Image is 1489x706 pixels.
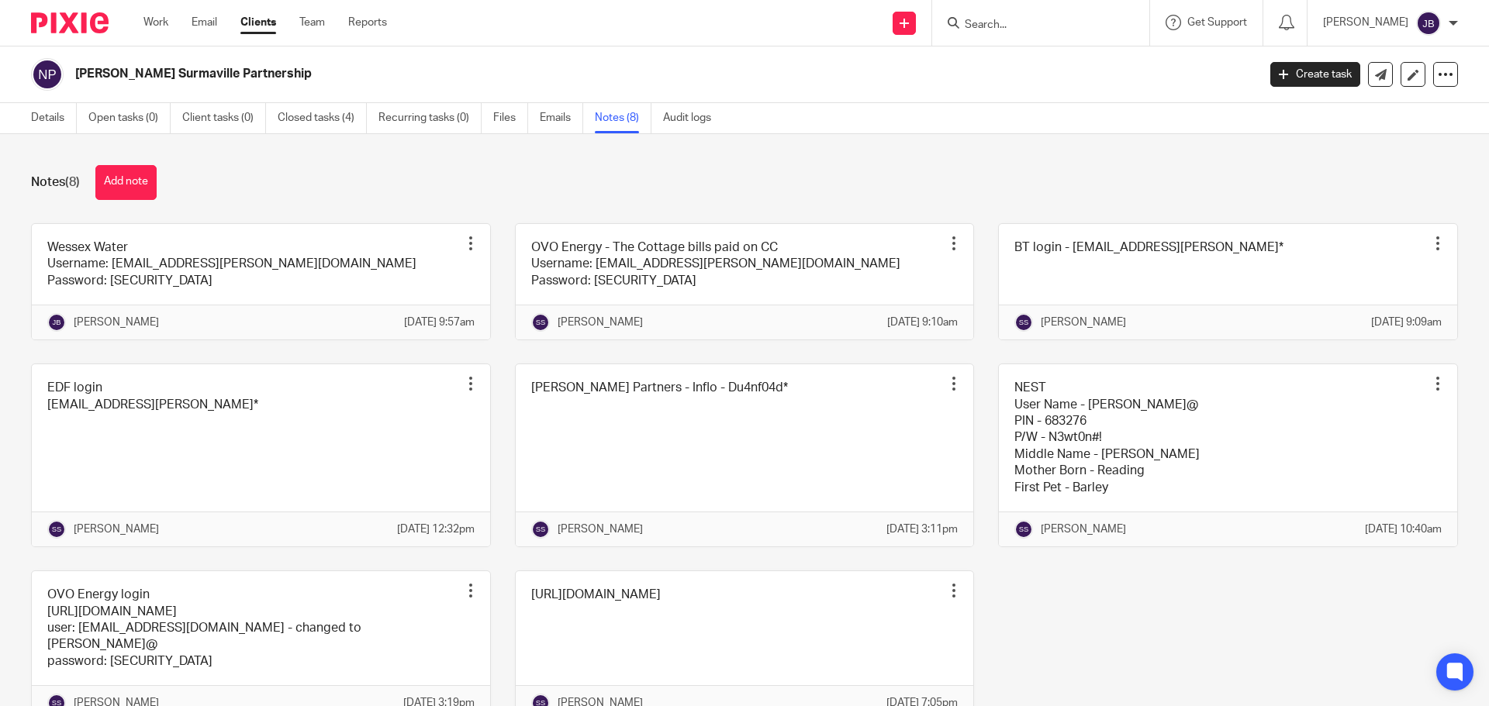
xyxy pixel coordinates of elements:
[31,58,64,91] img: svg%3E
[1371,315,1442,330] p: [DATE] 9:09am
[1041,522,1126,537] p: [PERSON_NAME]
[886,522,958,537] p: [DATE] 3:11pm
[143,15,168,30] a: Work
[558,315,643,330] p: [PERSON_NAME]
[31,12,109,33] img: Pixie
[963,19,1103,33] input: Search
[397,522,475,537] p: [DATE] 12:32pm
[558,522,643,537] p: [PERSON_NAME]
[887,315,958,330] p: [DATE] 9:10am
[299,15,325,30] a: Team
[88,103,171,133] a: Open tasks (0)
[1416,11,1441,36] img: svg%3E
[192,15,217,30] a: Email
[1014,313,1033,332] img: svg%3E
[95,165,157,200] button: Add note
[1041,315,1126,330] p: [PERSON_NAME]
[595,103,651,133] a: Notes (8)
[531,520,550,539] img: svg%3E
[531,313,550,332] img: svg%3E
[240,15,276,30] a: Clients
[1365,522,1442,537] p: [DATE] 10:40am
[378,103,482,133] a: Recurring tasks (0)
[75,66,1013,82] h2: [PERSON_NAME] Surmaville Partnership
[74,522,159,537] p: [PERSON_NAME]
[1270,62,1360,87] a: Create task
[493,103,528,133] a: Files
[1323,15,1408,30] p: [PERSON_NAME]
[31,174,80,191] h1: Notes
[663,103,723,133] a: Audit logs
[278,103,367,133] a: Closed tasks (4)
[65,176,80,188] span: (8)
[540,103,583,133] a: Emails
[47,520,66,539] img: svg%3E
[1014,520,1033,539] img: svg%3E
[47,313,66,332] img: svg%3E
[1187,17,1247,28] span: Get Support
[348,15,387,30] a: Reports
[31,103,77,133] a: Details
[182,103,266,133] a: Client tasks (0)
[74,315,159,330] p: [PERSON_NAME]
[404,315,475,330] p: [DATE] 9:57am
